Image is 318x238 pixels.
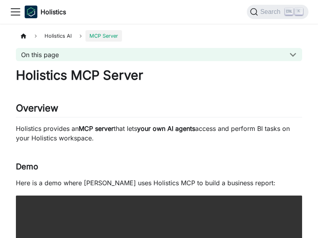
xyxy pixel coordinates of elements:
[10,6,21,18] button: Toggle navigation bar
[16,30,31,42] a: Home page
[16,162,302,172] h3: Demo
[79,125,114,132] strong: MCP server
[85,30,122,42] span: MCP Server
[16,102,302,117] h2: Overview
[16,48,302,61] button: On this page
[295,8,303,15] kbd: K
[16,178,302,188] p: Here is a demo where [PERSON_NAME] uses Holistics MCP to build a business report:
[16,67,302,83] h1: Holistics MCP Server
[258,8,285,15] span: Search
[41,30,76,42] span: Holistics AI
[41,7,66,17] b: Holistics
[16,124,302,143] p: Holistics provides an that lets access and perform BI tasks on your Holistics workspace.
[25,6,37,18] img: Holistics
[247,5,308,19] button: Search (Ctrl+K)
[16,30,302,42] nav: Breadcrumbs
[25,6,66,18] a: HolisticsHolistics
[137,125,195,132] strong: your own AI agents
